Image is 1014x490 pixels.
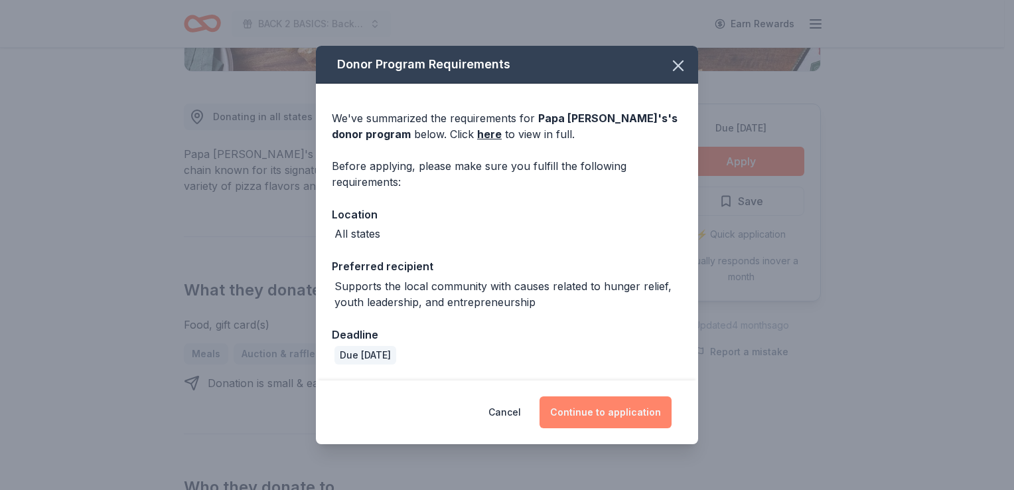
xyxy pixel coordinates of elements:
div: All states [334,226,380,242]
div: Donor Program Requirements [316,46,698,84]
div: We've summarized the requirements for below. Click to view in full. [332,110,682,142]
div: Deadline [332,326,682,343]
div: Preferred recipient [332,258,682,275]
div: Location [332,206,682,223]
button: Continue to application [540,396,672,428]
button: Cancel [488,396,521,428]
div: Supports the local community with causes related to hunger relief, youth leadership, and entrepre... [334,278,682,310]
a: here [477,126,502,142]
div: Due [DATE] [334,346,396,365]
div: Before applying, please make sure you fulfill the following requirements: [332,158,682,190]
